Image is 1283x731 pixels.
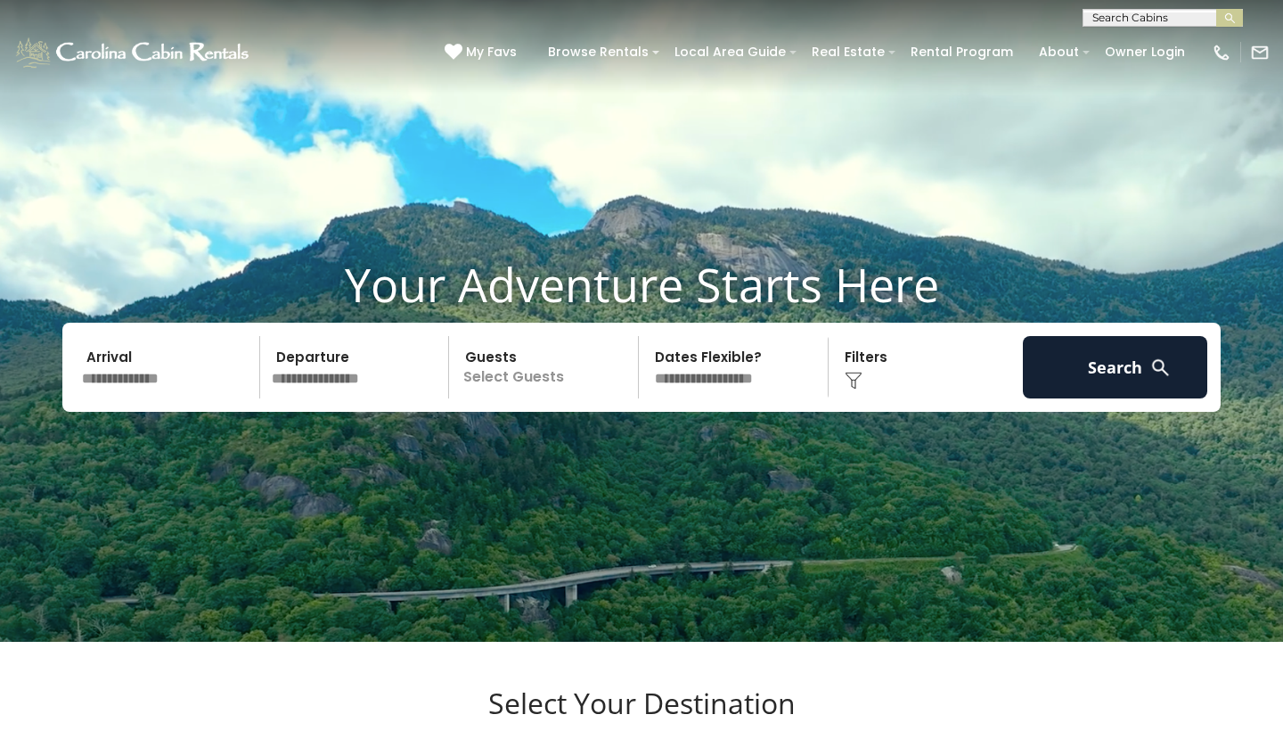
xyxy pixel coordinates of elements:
[1030,38,1088,66] a: About
[466,43,517,62] span: My Favs
[1212,43,1231,62] img: phone-regular-white.png
[845,372,862,390] img: filter--v1.png
[803,38,894,66] a: Real Estate
[1149,357,1172,379] img: search-regular-white.png
[13,257,1270,312] h1: Your Adventure Starts Here
[13,35,254,70] img: White-1-1-2.png
[902,38,1022,66] a: Rental Program
[1250,43,1270,62] img: mail-regular-white.png
[454,336,638,398] p: Select Guests
[445,43,521,62] a: My Favs
[539,38,658,66] a: Browse Rentals
[666,38,795,66] a: Local Area Guide
[1096,38,1194,66] a: Owner Login
[1023,336,1207,398] button: Search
